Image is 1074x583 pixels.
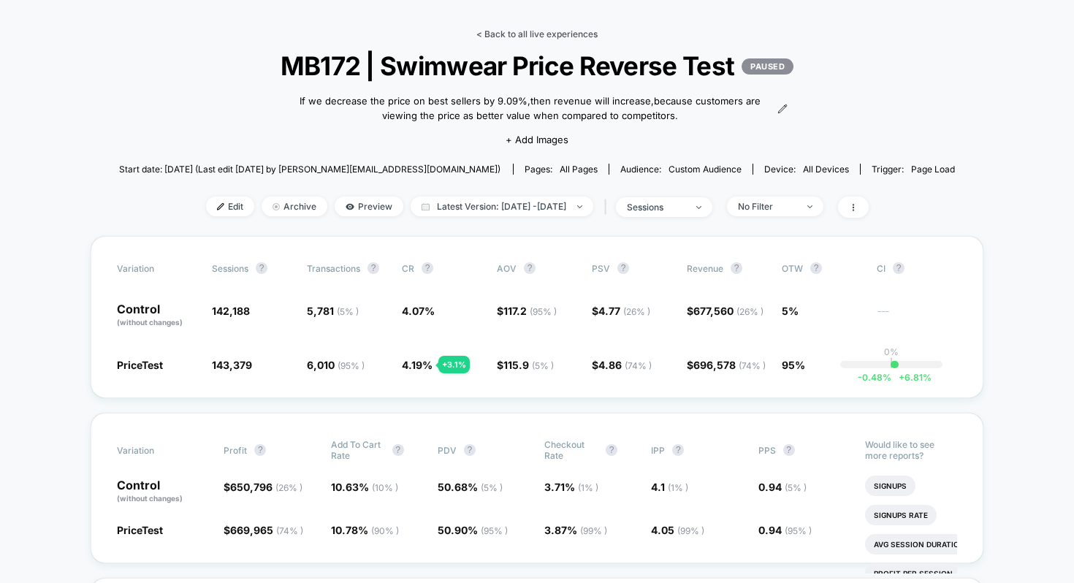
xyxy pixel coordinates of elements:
[337,306,359,317] span: ( 5 % )
[117,494,183,503] span: (without changes)
[865,476,915,496] li: Signups
[865,505,937,525] li: Signups Rate
[782,305,799,317] span: 5%
[422,203,430,210] img: calendar
[117,439,197,461] span: Variation
[877,262,957,274] span: CI
[497,263,517,274] span: AOV
[893,262,904,274] button: ?
[331,439,385,461] span: Add To Cart Rate
[307,305,359,317] span: 5,781
[530,306,557,317] span: ( 95 % )
[668,482,688,493] span: ( 1 % )
[606,444,617,456] button: ?
[224,445,247,456] span: Profit
[224,481,302,493] span: $
[651,524,704,536] span: 4.05
[224,524,303,536] span: $
[217,203,224,210] img: edit
[422,262,433,274] button: ?
[560,164,598,175] span: all pages
[783,444,795,456] button: ?
[544,439,598,461] span: Checkout Rate
[758,524,812,536] span: 0.94
[651,481,688,493] span: 4.1
[592,263,610,274] span: PSV
[782,262,862,274] span: OTW
[858,372,891,383] span: -0.48 %
[651,445,665,456] span: IPP
[438,445,457,456] span: PDV
[672,444,684,456] button: ?
[687,263,723,274] span: Revenue
[331,524,399,536] span: 10.78 %
[402,263,414,274] span: CR
[117,479,209,504] p: Control
[592,305,650,317] span: $
[627,202,685,213] div: sessions
[273,203,280,210] img: end
[212,359,252,371] span: 143,379
[481,482,503,493] span: ( 5 % )
[810,262,822,274] button: ?
[497,305,557,317] span: $
[693,359,766,371] span: 696,578
[693,305,763,317] span: 677,560
[696,206,701,209] img: end
[411,197,593,216] span: Latest Version: [DATE] - [DATE]
[230,481,302,493] span: 650,796
[402,359,433,371] span: 4.19 %
[739,360,766,371] span: ( 74 % )
[785,525,812,536] span: ( 95 % )
[438,524,508,536] span: 50.90 %
[544,481,598,493] span: 3.71 %
[119,164,500,175] span: Start date: [DATE] (Last edit [DATE] by [PERSON_NAME][EMAIL_ADDRESS][DOMAIN_NAME])
[161,50,913,81] span: MB172 | Swimwear Price Reverse Test
[687,305,763,317] span: $
[256,262,267,274] button: ?
[335,197,403,216] span: Preview
[738,201,796,212] div: No Filter
[753,164,860,175] span: Device:
[117,303,197,328] p: Control
[338,360,365,371] span: ( 95 % )
[476,28,598,39] a: < Back to all live experiences
[276,525,303,536] span: ( 74 % )
[620,164,742,175] div: Audience:
[212,305,250,317] span: 142,188
[687,359,766,371] span: $
[525,164,598,175] div: Pages:
[464,444,476,456] button: ?
[865,439,957,461] p: Would like to see more reports?
[262,197,327,216] span: Archive
[592,359,652,371] span: $
[503,359,554,371] span: 115.9
[803,164,849,175] span: all devices
[230,524,303,536] span: 669,965
[331,481,398,493] span: 10.63 %
[371,525,399,536] span: ( 90 % )
[911,164,955,175] span: Page Load
[307,359,365,371] span: 6,010
[481,525,508,536] span: ( 95 % )
[807,205,812,208] img: end
[544,524,607,536] span: 3.87 %
[731,262,742,274] button: ?
[506,134,568,145] span: + Add Images
[254,444,266,456] button: ?
[758,481,807,493] span: 0.94
[497,359,554,371] span: $
[524,262,536,274] button: ?
[503,305,557,317] span: 117.2
[117,262,197,274] span: Variation
[785,482,807,493] span: ( 5 % )
[865,534,974,555] li: Avg Session Duration
[877,307,957,328] span: ---
[872,164,955,175] div: Trigger:
[601,197,616,218] span: |
[117,359,163,371] span: PriceTest
[206,197,254,216] span: Edit
[212,263,248,274] span: Sessions
[758,445,776,456] span: PPS
[402,305,435,317] span: 4.07 %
